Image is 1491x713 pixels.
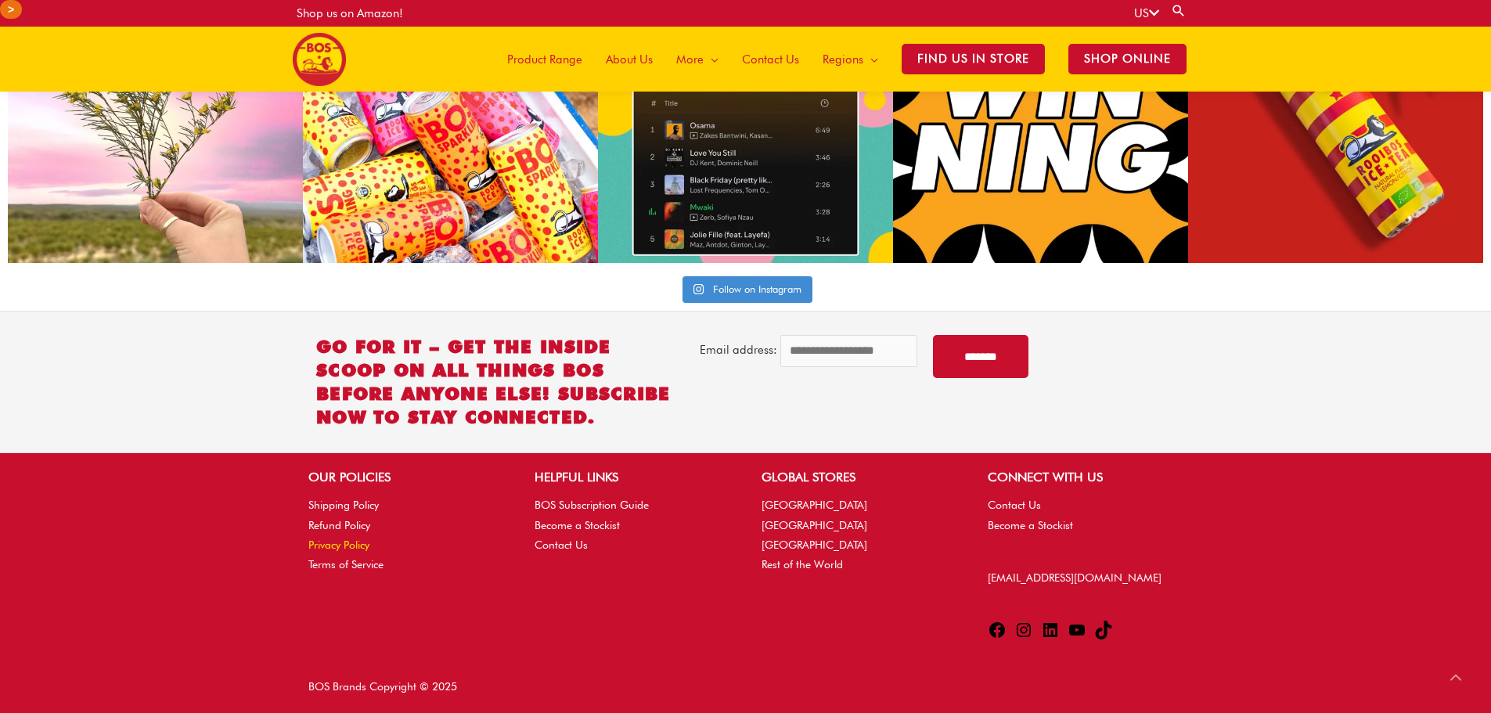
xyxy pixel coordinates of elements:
[762,558,843,571] a: Rest of the World
[682,276,812,303] a: Instagram Follow on Instagram
[988,468,1183,487] h2: CONNECT WITH US
[762,495,956,574] nav: GLOBAL STORES
[293,677,746,697] div: BOS Brands Copyright © 2025
[535,495,729,555] nav: HELPFUL LINKS
[1171,3,1187,18] a: Search button
[742,36,799,83] span: Contact Us
[535,468,729,487] h2: HELPFUL LINKS
[988,519,1073,531] a: Become a Stockist
[535,499,649,511] a: BOS Subscription Guide
[730,27,811,92] a: Contact Us
[308,499,379,511] a: Shipping Policy
[484,27,1198,92] nav: Site Navigation
[535,519,620,531] a: Become a Stockist
[606,36,653,83] span: About Us
[811,27,890,92] a: Regions
[495,27,594,92] a: Product Range
[308,558,384,571] a: Terms of Service
[676,36,704,83] span: More
[713,283,801,295] span: Follow on Instagram
[762,538,867,551] a: [GEOGRAPHIC_DATA]
[308,538,369,551] a: Privacy Policy
[1134,6,1159,20] a: US
[890,27,1057,92] a: Find Us in Store
[293,33,346,86] img: BOS United States
[823,36,863,83] span: Regions
[1057,27,1198,92] a: SHOP ONLINE
[988,495,1183,535] nav: CONNECT WITH US
[308,495,503,574] nav: OUR POLICIES
[1068,44,1187,74] span: SHOP ONLINE
[308,468,503,487] h2: OUR POLICIES
[762,499,867,511] a: [GEOGRAPHIC_DATA]
[664,27,730,92] a: More
[535,538,588,551] a: Contact Us
[316,335,684,429] h2: Go for it – get the inside scoop on all things BOS before anyone else! Subscribe now to stay conn...
[693,283,704,295] svg: Instagram
[902,44,1045,74] span: Find Us in Store
[594,27,664,92] a: About Us
[308,519,370,531] a: Refund Policy
[762,519,867,531] a: [GEOGRAPHIC_DATA]
[700,343,777,357] label: Email address:
[762,468,956,487] h2: GLOBAL STORES
[988,571,1161,584] a: [EMAIL_ADDRESS][DOMAIN_NAME]
[507,36,582,83] span: Product Range
[988,499,1041,511] a: Contact Us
